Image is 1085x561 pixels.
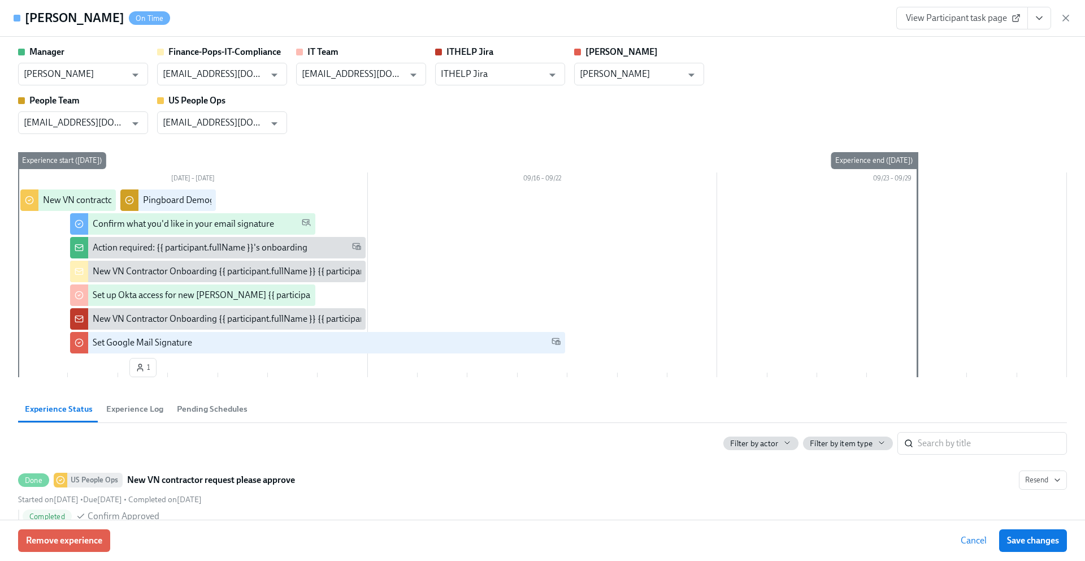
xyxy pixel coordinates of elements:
div: Confirm what you'd like in your email signature [93,218,274,230]
button: Open [127,66,144,84]
strong: [PERSON_NAME] [585,46,658,57]
span: Filter by actor [730,438,778,449]
span: Tuesday, September 9th 2025, 9:01 am [18,495,79,504]
button: Save changes [999,529,1067,552]
strong: People Team [29,95,80,106]
span: View Participant task page [906,12,1018,24]
button: Open [683,66,700,84]
span: Save changes [1007,535,1059,546]
div: [DATE] – [DATE] [18,172,368,187]
span: Experience Log [106,403,163,416]
strong: ITHELP Jira [446,46,493,57]
span: Experience Status [25,403,93,416]
div: 09/16 – 09/22 [368,172,718,187]
button: Open [266,115,283,132]
button: Open [266,66,283,84]
div: Action required: {{ participant.fullName }}'s onboarding [93,241,307,254]
button: DoneUS People OpsNew VN contractor request please approveStarted on[DATE] •Due[DATE] • Completed ... [1019,471,1067,490]
span: On Time [129,14,170,23]
div: Pingboard Demographical data [143,194,264,206]
div: • • [18,494,202,505]
button: Cancel [953,529,995,552]
button: Filter by item type [803,437,893,450]
span: Personal Email [302,218,311,231]
div: Experience end ([DATE]) [831,152,917,169]
input: Search by title [918,432,1067,455]
div: New VN contractor request please approve [43,194,207,206]
span: Remove experience [26,535,102,546]
span: Pending Schedules [177,403,248,416]
div: Experience start ([DATE]) [18,152,106,169]
span: Confirm Approved [88,510,159,523]
div: US People Ops [67,473,123,487]
button: Open [405,66,422,84]
span: Wednesday, September 10th 2025, 10:24 am [128,495,202,504]
div: 09/23 – 09/29 [717,172,1067,187]
div: Set Google Mail Signature [93,336,192,349]
strong: Finance-Pops-IT-Compliance [168,46,281,57]
span: Resend [1025,474,1061,486]
strong: Manager [29,46,64,57]
strong: IT Team [307,46,338,57]
span: Work Email [352,241,361,254]
button: Open [544,66,561,84]
div: Set up Okta access for new [PERSON_NAME] {{ participant.fullName }} (start date {{ participant.st... [93,289,566,301]
button: Open [127,115,144,132]
span: Thursday, September 11th 2025, 9:00 am [83,495,122,504]
button: Filter by actor [723,437,798,450]
div: New VN Contractor Onboarding {{ participant.fullName }} {{ participant.startDate | MMM DD YYYY }} [93,265,480,278]
strong: New VN contractor request please approve [127,473,295,487]
button: 1 [129,358,157,377]
span: Done [18,476,49,485]
a: View Participant task page [896,7,1028,29]
button: View task page [1027,7,1051,29]
span: Work Email [552,336,561,349]
strong: US People Ops [168,95,225,106]
span: 1 [136,362,150,373]
h4: [PERSON_NAME] [25,10,124,27]
button: Remove experience [18,529,110,552]
span: Filter by item type [810,438,873,449]
span: Cancel [961,535,987,546]
div: New VN Contractor Onboarding {{ participant.fullName }} {{ participant.startDate | MMM DD YYYY }} [93,313,480,325]
span: Completed [23,512,72,521]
